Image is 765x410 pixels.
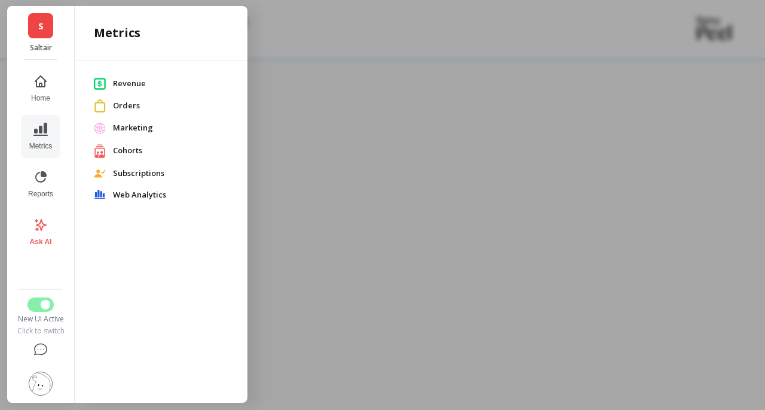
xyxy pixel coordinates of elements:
[27,297,54,312] button: Switch to Legacy UI
[16,336,65,365] button: Help
[21,163,60,206] button: Reports
[113,189,228,201] span: Web Analytics
[94,144,106,159] img: [object Object]
[29,141,53,151] span: Metrics
[38,19,44,33] span: S
[113,100,228,112] span: Orders
[21,115,60,158] button: Metrics
[16,326,65,336] div: Click to switch
[94,77,106,90] img: [object Object]
[94,122,106,134] img: [object Object]
[113,145,228,157] span: Cohorts
[16,365,65,403] button: Settings
[113,78,228,90] span: Revenue
[21,211,60,254] button: Ask AI
[94,169,106,178] img: [object Object]
[29,372,53,396] img: profile picture
[16,314,65,324] div: New UI Active
[28,189,53,199] span: Reports
[31,93,50,103] span: Home
[94,190,106,199] img: [object Object]
[30,237,52,247] span: Ask AI
[94,99,106,112] img: [object Object]
[113,122,228,134] span: Marketing
[94,25,140,41] h2: Metrics
[21,67,60,110] button: Home
[19,43,63,53] p: Saltair
[113,168,228,180] span: Subscriptions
